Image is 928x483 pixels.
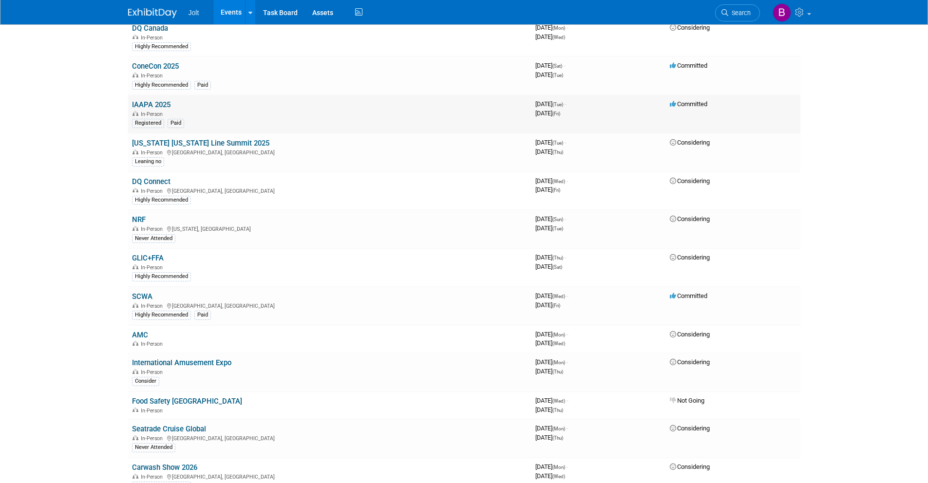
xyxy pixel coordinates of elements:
span: [DATE] [535,331,568,338]
a: IAAPA 2025 [132,100,170,109]
span: [DATE] [535,186,560,193]
div: Highly Recommended [132,196,191,204]
span: [DATE] [535,254,566,261]
span: [DATE] [535,33,565,40]
div: Leaning no [132,157,164,166]
span: (Fri) [552,303,560,308]
span: Considering [670,139,710,146]
span: - [565,139,566,146]
div: Paid [194,311,211,319]
div: [GEOGRAPHIC_DATA], [GEOGRAPHIC_DATA] [132,301,528,309]
span: (Thu) [552,255,563,260]
span: (Mon) [552,426,565,431]
img: In-Person Event [133,474,138,479]
span: [DATE] [535,71,563,78]
span: (Thu) [552,149,563,155]
span: - [567,331,568,338]
span: (Sat) [552,264,562,270]
span: (Wed) [552,179,565,184]
span: Considering [670,331,710,338]
span: Considering [670,177,710,185]
div: Never Attended [132,234,175,243]
img: In-Person Event [133,35,138,39]
div: [US_STATE], [GEOGRAPHIC_DATA] [132,224,528,232]
span: (Thu) [552,435,563,441]
div: Highly Recommended [132,42,191,51]
span: - [565,100,566,108]
span: - [567,292,568,299]
span: In-Person [141,341,166,347]
a: DQ Connect [132,177,170,186]
span: [DATE] [535,224,563,232]
a: DQ Canada [132,24,168,33]
span: In-Person [141,264,166,271]
img: In-Person Event [133,408,138,412]
span: (Tue) [552,140,563,146]
span: - [565,215,566,223]
span: - [564,62,565,69]
span: [DATE] [535,434,563,441]
span: (Tue) [552,226,563,231]
img: In-Person Event [133,341,138,346]
span: (Wed) [552,474,565,479]
span: Considering [670,358,710,366]
div: Paid [194,81,211,90]
span: - [567,425,568,432]
span: In-Person [141,408,166,414]
span: - [567,177,568,185]
span: In-Person [141,188,166,194]
span: Considering [670,463,710,470]
a: NRF [132,215,146,224]
span: (Fri) [552,187,560,193]
div: [GEOGRAPHIC_DATA], [GEOGRAPHIC_DATA] [132,472,528,480]
span: In-Person [141,474,166,480]
span: [DATE] [535,110,560,117]
span: [DATE] [535,406,563,413]
span: In-Person [141,149,166,156]
span: (Mon) [552,332,565,337]
img: In-Person Event [133,226,138,231]
span: (Wed) [552,398,565,404]
a: [US_STATE] [US_STATE] Line Summit 2025 [132,139,269,148]
span: - [567,24,568,31]
span: Committed [670,292,707,299]
span: - [567,397,568,404]
img: In-Person Event [133,435,138,440]
div: Consider [132,377,159,386]
div: [GEOGRAPHIC_DATA], [GEOGRAPHIC_DATA] [132,434,528,442]
span: [DATE] [535,339,565,347]
span: Considering [670,24,710,31]
span: Considering [670,425,710,432]
span: In-Person [141,111,166,117]
span: (Tue) [552,73,563,78]
span: (Thu) [552,369,563,374]
a: Carwash Show 2026 [132,463,197,472]
span: Search [728,9,751,17]
a: SCWA [132,292,152,301]
img: In-Person Event [133,369,138,374]
span: (Mon) [552,360,565,365]
a: Food Safety [GEOGRAPHIC_DATA] [132,397,242,406]
span: [DATE] [535,148,563,155]
a: ConeCon 2025 [132,62,179,71]
div: [GEOGRAPHIC_DATA], [GEOGRAPHIC_DATA] [132,148,528,156]
span: [DATE] [535,215,566,223]
div: Highly Recommended [132,272,191,281]
span: [DATE] [535,358,568,366]
span: In-Person [141,435,166,442]
span: [DATE] [535,62,565,69]
span: [DATE] [535,472,565,480]
span: In-Person [141,226,166,232]
img: In-Person Event [133,111,138,116]
img: In-Person Event [133,149,138,154]
a: AMC [132,331,148,339]
span: [DATE] [535,463,568,470]
div: Highly Recommended [132,311,191,319]
span: (Sun) [552,217,563,222]
img: ExhibitDay [128,8,177,18]
span: (Wed) [552,35,565,40]
span: - [565,254,566,261]
span: In-Person [141,303,166,309]
span: In-Person [141,73,166,79]
span: [DATE] [535,177,568,185]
